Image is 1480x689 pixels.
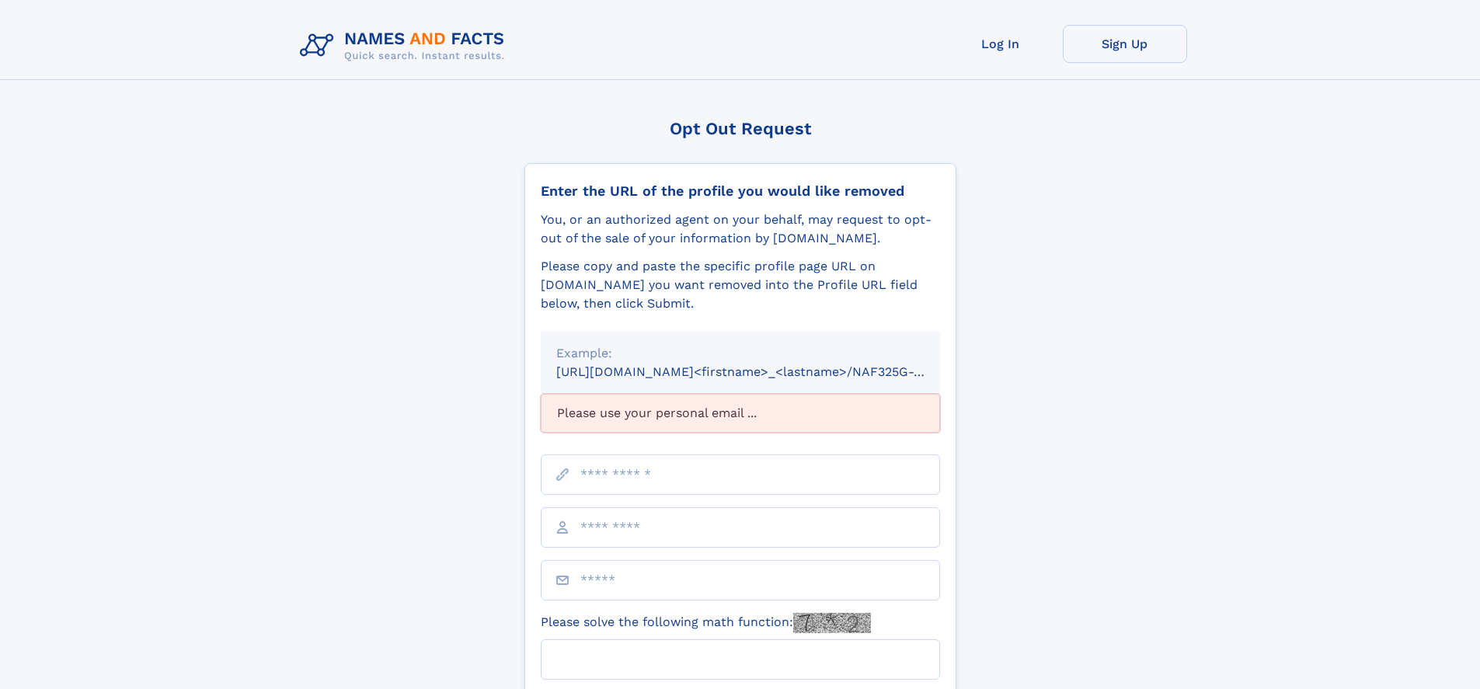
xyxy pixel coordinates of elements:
div: Please copy and paste the specific profile page URL on [DOMAIN_NAME] you want removed into the Pr... [541,257,940,313]
small: [URL][DOMAIN_NAME]<firstname>_<lastname>/NAF325G-xxxxxxxx [556,364,970,379]
div: Please use your personal email ... [541,394,940,433]
div: You, or an authorized agent on your behalf, may request to opt-out of the sale of your informatio... [541,211,940,248]
div: Enter the URL of the profile you would like removed [541,183,940,200]
img: Logo Names and Facts [294,25,517,67]
div: Opt Out Request [524,119,956,138]
a: Log In [938,25,1063,63]
div: Example: [556,344,925,363]
a: Sign Up [1063,25,1187,63]
label: Please solve the following math function: [541,613,871,633]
